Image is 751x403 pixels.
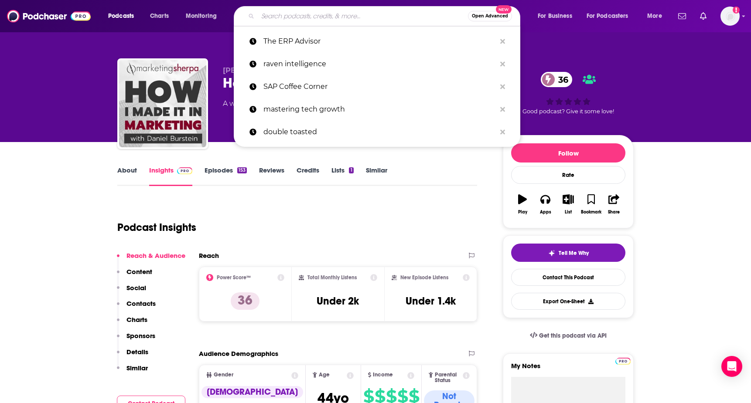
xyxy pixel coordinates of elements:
[223,66,285,75] span: [PERSON_NAME]
[373,372,393,378] span: Income
[511,269,625,286] a: Contact This Podcast
[511,293,625,310] button: Export One-Sheet
[117,221,196,234] h1: Podcast Insights
[615,356,631,365] a: Pro website
[259,166,284,186] a: Reviews
[319,372,330,378] span: Age
[126,315,147,324] p: Charts
[263,53,496,75] p: raven intelligence
[511,166,625,184] div: Rate
[217,274,251,281] h2: Power Score™
[126,268,152,276] p: Content
[223,98,364,109] div: A weekly podcast
[117,251,185,268] button: Reach & Audience
[214,372,233,378] span: Gender
[263,30,496,53] p: The ERP Advisor
[108,10,134,22] span: Podcasts
[150,10,169,22] span: Charts
[126,348,148,356] p: Details
[539,332,607,339] span: Get this podcast via API
[117,348,148,364] button: Details
[538,10,572,22] span: For Business
[503,66,634,120] div: 36Good podcast? Give it some love!
[511,362,625,377] label: My Notes
[263,121,496,143] p: double toasted
[307,274,357,281] h2: Total Monthly Listens
[557,189,580,220] button: List
[117,268,152,284] button: Content
[580,189,602,220] button: Bookmark
[541,72,573,87] a: 36
[199,251,219,260] h2: Reach
[117,166,137,186] a: About
[234,53,520,75] a: raven intelligence
[144,9,174,23] a: Charts
[587,10,628,22] span: For Podcasters
[472,14,508,18] span: Open Advanced
[119,60,206,147] a: How I Made it in Marketing
[550,72,573,87] span: 36
[201,386,303,398] div: [DEMOGRAPHIC_DATA]
[126,332,155,340] p: Sponsors
[117,284,146,300] button: Social
[720,7,740,26] button: Show profile menu
[511,189,534,220] button: Play
[234,121,520,143] a: double toasted
[231,292,259,310] p: 36
[518,210,527,215] div: Play
[696,9,710,24] a: Show notifications dropdown
[641,9,673,23] button: open menu
[186,10,217,22] span: Monitoring
[263,98,496,121] p: mastering tech growth
[522,108,614,115] span: Good podcast? Give it some love!
[237,167,247,173] div: 153
[435,372,461,383] span: Parental Status
[615,358,631,365] img: Podchaser Pro
[511,143,625,163] button: Follow
[581,9,641,23] button: open menu
[234,30,520,53] a: The ERP Advisor
[102,9,145,23] button: open menu
[540,210,551,215] div: Apps
[258,9,468,23] input: Search podcasts, credits, & more...
[297,166,319,186] a: Credits
[603,189,625,220] button: Share
[180,9,228,23] button: open menu
[199,349,278,358] h2: Audience Demographics
[349,167,353,173] div: 1
[263,75,496,98] p: SAP Coffee Corner
[234,98,520,121] a: mastering tech growth
[242,6,529,26] div: Search podcasts, credits, & more...
[234,75,520,98] a: SAP Coffee Corner
[126,251,185,260] p: Reach & Audience
[720,7,740,26] span: Logged in as patiencebaldacci
[126,364,148,372] p: Similar
[523,325,614,346] a: Get this podcast via API
[317,295,359,308] h3: Under 2k
[406,295,456,308] h3: Under 1.4k
[581,210,601,215] div: Bookmark
[7,8,91,24] img: Podchaser - Follow, Share and Rate Podcasts
[177,167,192,174] img: Podchaser Pro
[565,210,572,215] div: List
[205,166,247,186] a: Episodes153
[117,315,147,332] button: Charts
[675,9,690,24] a: Show notifications dropdown
[366,166,387,186] a: Similar
[721,356,742,377] div: Open Intercom Messenger
[608,210,620,215] div: Share
[534,189,556,220] button: Apps
[117,299,156,315] button: Contacts
[733,7,740,14] svg: Add a profile image
[126,299,156,308] p: Contacts
[117,364,148,380] button: Similar
[559,250,589,257] span: Tell Me Why
[117,332,155,348] button: Sponsors
[496,5,512,14] span: New
[720,7,740,26] img: User Profile
[331,166,353,186] a: Lists1
[647,10,662,22] span: More
[149,166,192,186] a: InsightsPodchaser Pro
[468,11,512,21] button: Open AdvancedNew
